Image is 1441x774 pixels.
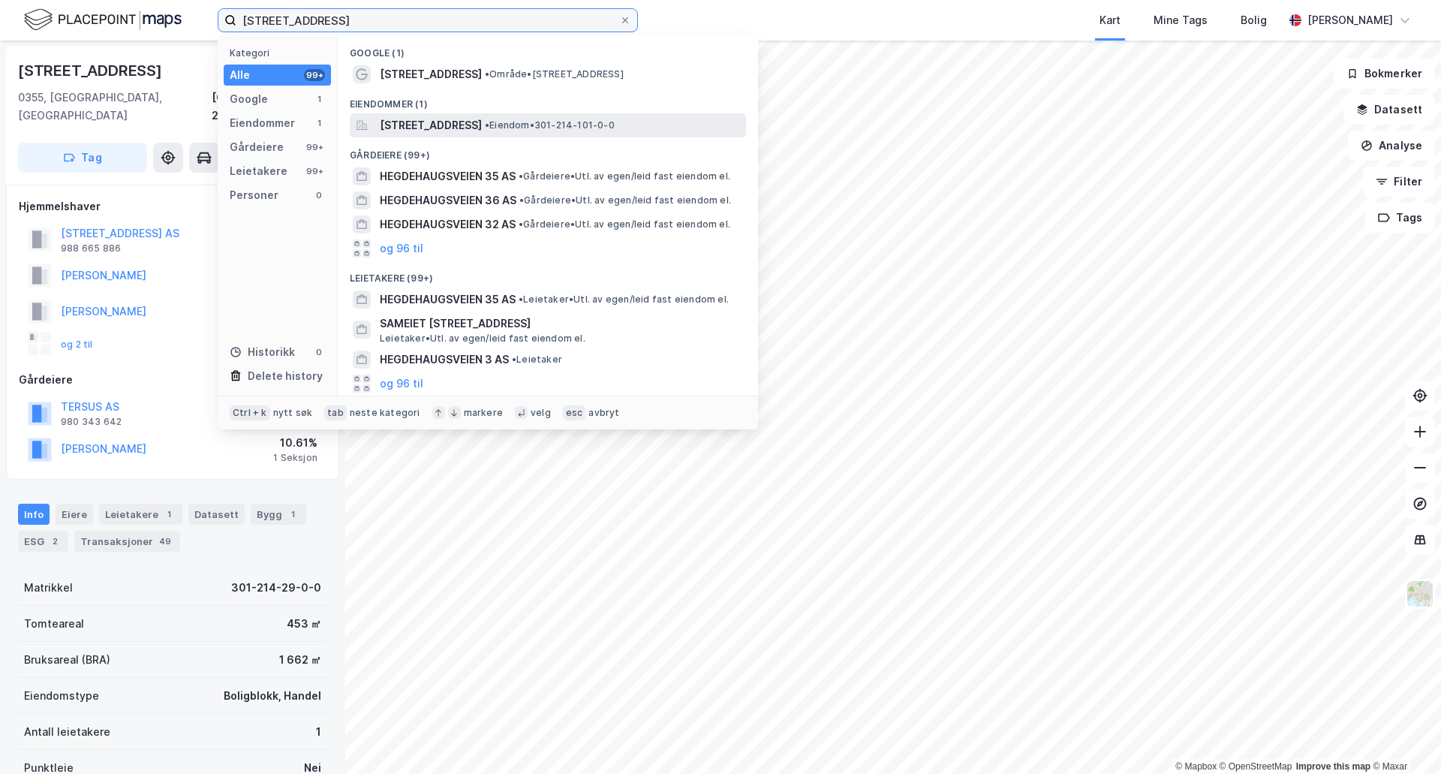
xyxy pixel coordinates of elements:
button: Bokmerker [1334,59,1435,89]
iframe: Chat Widget [1366,702,1441,774]
span: • [485,119,489,131]
div: avbryt [588,407,619,419]
button: Filter [1363,167,1435,197]
span: SAMEIET [STREET_ADDRESS] [380,315,740,333]
span: Leietaker • Utl. av egen/leid fast eiendom el. [519,294,729,306]
div: Leietakere (99+) [338,261,758,288]
button: Datasett [1343,95,1435,125]
span: Leietaker • Utl. av egen/leid fast eiendom el. [380,333,585,345]
span: HEGDEHAUGSVEIEN 35 AS [380,167,516,185]
div: Gårdeiere (99+) [338,137,758,164]
div: 1 662 ㎡ [279,651,321,669]
span: Gårdeiere • Utl. av egen/leid fast eiendom el. [519,218,730,230]
div: Antall leietakere [24,723,110,741]
div: tab [324,405,347,420]
div: 0 [313,189,325,201]
input: Søk på adresse, matrikkel, gårdeiere, leietakere eller personer [236,9,619,32]
div: 2 [47,534,62,549]
span: HEGDEHAUGSVEIEN 32 AS [380,215,516,233]
div: esc [563,405,586,420]
div: [PERSON_NAME] [1307,11,1393,29]
div: velg [531,407,551,419]
div: 453 ㎡ [287,615,321,633]
div: 99+ [304,69,325,81]
div: Personer [230,186,278,204]
div: Leietakere [99,504,182,525]
img: logo.f888ab2527a4732fd821a326f86c7f29.svg [24,7,182,33]
div: Eiere [56,504,93,525]
div: Bruksareal (BRA) [24,651,110,669]
div: 10.61% [273,434,317,452]
span: [STREET_ADDRESS] [380,65,482,83]
a: Improve this map [1296,761,1370,772]
div: 0 [313,346,325,358]
div: nytt søk [273,407,313,419]
a: Mapbox [1175,761,1217,772]
button: og 96 til [380,375,423,393]
div: ESG [18,531,68,552]
div: Leietakere [230,162,287,180]
div: Kart [1100,11,1121,29]
div: 1 [285,507,300,522]
div: Google (1) [338,35,758,62]
div: Eiendommer (1) [338,86,758,113]
span: Gårdeiere • Utl. av egen/leid fast eiendom el. [519,194,731,206]
span: • [519,218,523,230]
div: markere [464,407,503,419]
div: Datasett [188,504,245,525]
div: Mine Tags [1154,11,1208,29]
button: Tag [18,143,147,173]
span: Område • [STREET_ADDRESS] [485,68,624,80]
a: OpenStreetMap [1220,761,1292,772]
span: • [519,294,523,305]
div: 301-214-29-0-0 [231,579,321,597]
span: Leietaker [512,354,562,366]
button: Tags [1365,203,1435,233]
div: 1 [161,507,176,522]
div: 1 [313,117,325,129]
span: Gårdeiere • Utl. av egen/leid fast eiendom el. [519,170,730,182]
div: Tomteareal [24,615,84,633]
img: Z [1406,580,1434,608]
div: Matrikkel [24,579,73,597]
div: Boligblokk, Handel [224,687,321,705]
div: 99+ [304,141,325,153]
div: 1 [316,723,321,741]
div: neste kategori [350,407,420,419]
button: og 96 til [380,239,423,257]
span: HEGDEHAUGSVEIEN 36 AS [380,191,516,209]
span: • [519,194,524,206]
div: 0355, [GEOGRAPHIC_DATA], [GEOGRAPHIC_DATA] [18,89,212,125]
div: Gårdeiere [19,371,326,389]
div: 49 [156,534,174,549]
div: 988 665 886 [61,242,121,254]
div: Eiendomstype [24,687,99,705]
div: 980 343 642 [61,416,122,428]
span: • [485,68,489,80]
div: 1 [313,93,325,105]
div: Transaksjoner [74,531,180,552]
div: Google [230,90,268,108]
div: Gårdeiere [230,138,284,156]
div: Kategori [230,47,331,59]
div: Bolig [1241,11,1267,29]
div: 1 Seksjon [273,452,317,464]
div: Ctrl + k [230,405,270,420]
span: [STREET_ADDRESS] [380,116,482,134]
div: Bygg [251,504,306,525]
div: [GEOGRAPHIC_DATA], 214/29 [212,89,327,125]
div: Eiendommer [230,114,295,132]
div: Hjemmelshaver [19,197,326,215]
button: Analyse [1348,131,1435,161]
span: • [519,170,523,182]
div: Alle [230,66,250,84]
div: Info [18,504,50,525]
span: HEGDEHAUGSVEIEN 3 AS [380,351,509,369]
div: Historikk [230,343,295,361]
span: • [512,354,516,365]
span: Eiendom • 301-214-101-0-0 [485,119,615,131]
span: HEGDEHAUGSVEIEN 35 AS [380,291,516,309]
div: 99+ [304,165,325,177]
div: Delete history [248,367,323,385]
